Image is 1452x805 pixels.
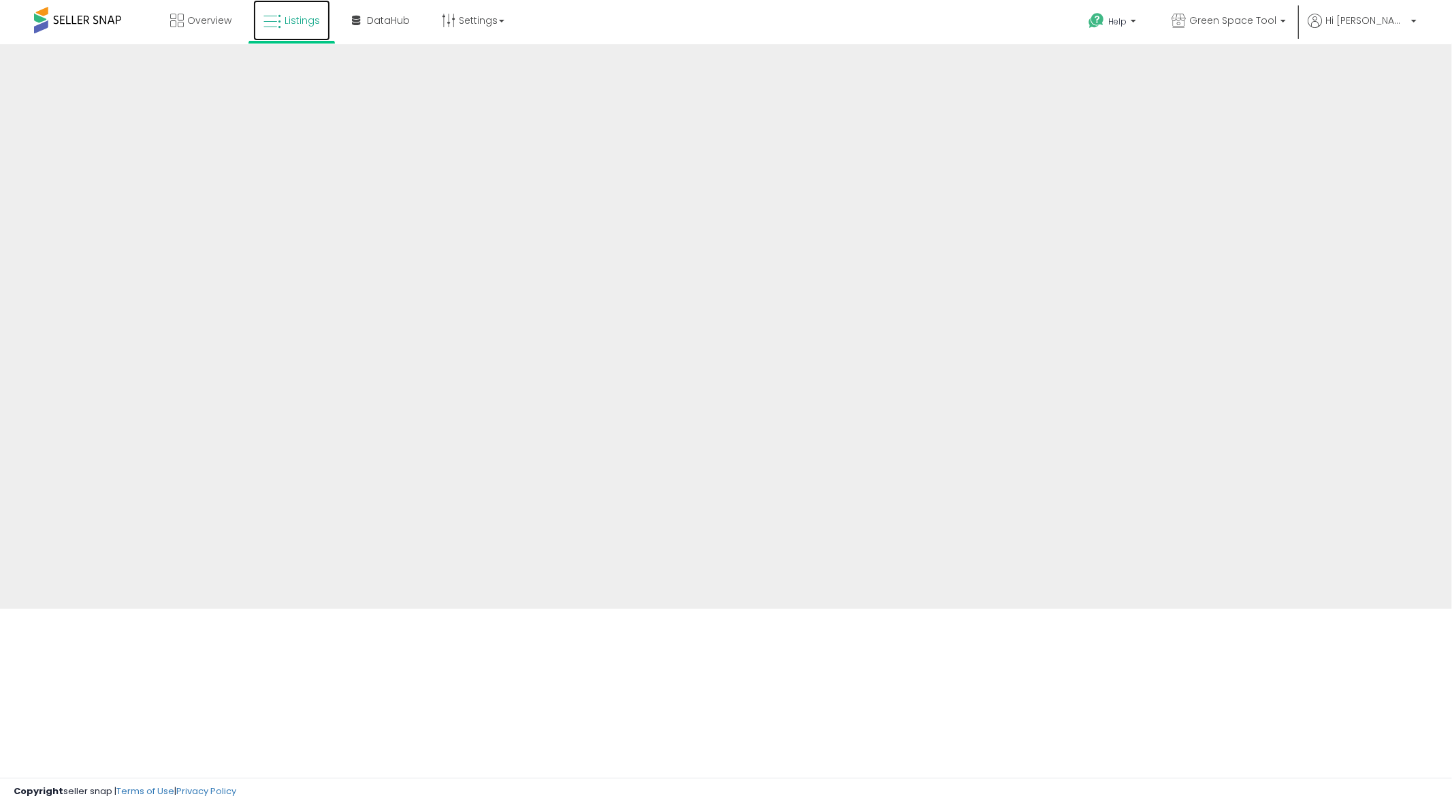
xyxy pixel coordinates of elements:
[187,14,231,27] span: Overview
[1325,14,1407,27] span: Hi [PERSON_NAME]
[285,14,320,27] span: Listings
[1308,14,1417,44] a: Hi [PERSON_NAME]
[1108,16,1127,27] span: Help
[1189,14,1276,27] span: Green Space Tool
[367,14,410,27] span: DataHub
[1078,2,1150,44] a: Help
[1088,12,1105,29] i: Get Help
